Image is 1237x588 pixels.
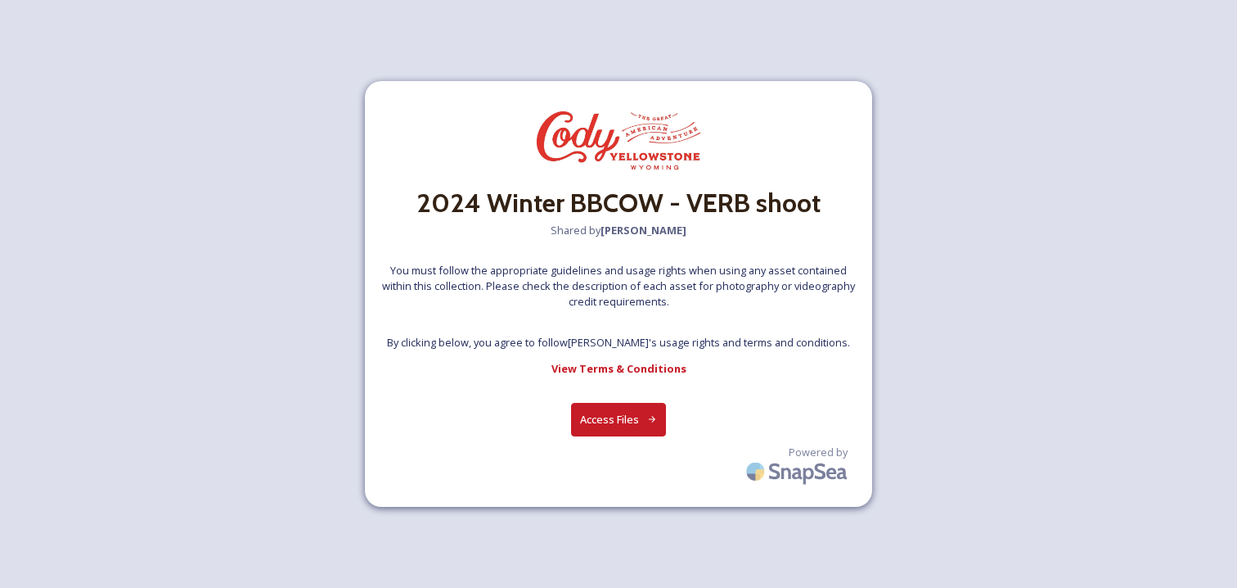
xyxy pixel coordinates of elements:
[387,335,850,351] span: By clicking below, you agree to follow [PERSON_NAME] 's usage rights and terms and conditions.
[741,452,856,491] img: SnapSea Logo
[551,359,686,378] a: View Terms & Conditions
[601,223,686,237] strong: [PERSON_NAME]
[381,263,856,310] span: You must follow the appropriate guidelines and usage rights when using any asset contained within...
[571,403,667,436] button: Access Files
[551,223,686,238] span: Shared by
[416,183,821,223] h2: 2024 Winter BBCOW - VERB shoot
[789,445,848,460] span: Powered by
[537,97,700,183] img: Park_County_Travel_Council_Park_County_Travel_Council_Unveils_Ne.jpg
[551,361,686,376] strong: View Terms & Conditions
